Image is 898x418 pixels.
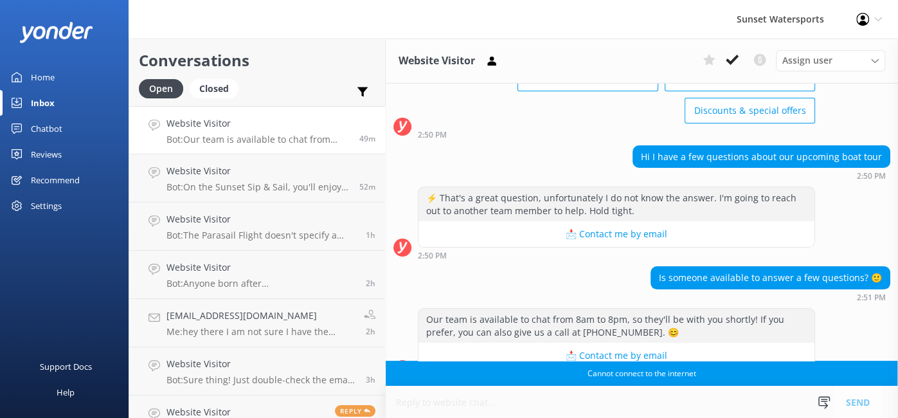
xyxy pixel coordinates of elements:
span: Reply [335,405,375,417]
a: Website VisitorBot:On the Sunset Sip & Sail, you'll enjoy appetizers like jerk chicken sliders, B... [129,154,385,203]
a: [EMAIL_ADDRESS][DOMAIN_NAME]Me:hey there I am not sure I have the correct answer but the office w... [129,299,385,347]
a: Website VisitorBot:Anyone born after [DEMOGRAPHIC_DATA], must take the [US_STATE] Boater Safety T... [129,251,385,299]
div: Oct 11 2025 01:51pm (UTC -05:00) America/Cancun [651,293,890,302]
div: Reviews [31,141,62,167]
a: Closed [190,81,245,95]
p: Bot: Our team is available to chat from 8am to 8pm, so they'll be with you shortly! If you prefer... [166,134,350,145]
div: Open [139,79,183,98]
h4: Website Visitor [166,357,356,371]
span: Oct 11 2025 01:29pm (UTC -05:00) America/Cancun [366,230,375,241]
strong: 2:50 PM [857,172,886,180]
p: Bot: Sure thing! Just double-check the email you used for your reservation. If you still can't fi... [166,374,356,386]
div: Our team is available to chat from 8am to 8pm, so they'll be with you shortly! If you prefer, you... [418,309,814,343]
div: Oct 11 2025 01:50pm (UTC -05:00) America/Cancun [418,130,815,139]
h4: Website Visitor [166,164,350,178]
div: Oct 11 2025 01:50pm (UTC -05:00) America/Cancun [633,171,890,180]
div: Is someone available to answer a few questions? 🙂 [651,267,890,289]
p: Bot: The Parasail Flight doesn't specify a minimum weight requirement for kids, but the combined ... [166,230,356,241]
div: Cannot connect to the internet [386,361,898,386]
h4: Website Visitor [166,260,356,275]
div: Assign User [776,50,885,71]
button: 📩 Contact me by email [418,343,814,368]
a: Open [139,81,190,95]
img: yonder-white-logo.png [19,22,93,43]
span: Oct 11 2025 01:48pm (UTC -05:00) America/Cancun [359,181,375,192]
h2: Conversations [139,48,375,73]
strong: 2:51 PM [857,294,886,302]
div: Oct 11 2025 01:50pm (UTC -05:00) America/Cancun [418,251,815,260]
span: Oct 11 2025 01:51pm (UTC -05:00) America/Cancun [359,133,375,144]
h4: Website Visitor [166,212,356,226]
h4: Website Visitor [166,116,350,131]
div: Support Docs [40,354,92,379]
span: Oct 11 2025 12:21pm (UTC -05:00) America/Cancun [366,278,375,289]
button: 📩 Contact me by email [418,221,814,247]
strong: 2:50 PM [418,252,447,260]
span: Assign user [782,53,832,68]
a: Website VisitorBot:Sure thing! Just double-check the email you used for your reservation. If you ... [129,347,385,395]
p: Bot: Anyone born after [DEMOGRAPHIC_DATA], must take the [US_STATE] Boater Safety Test to operate... [166,278,356,289]
div: Hi I have a few questions about our upcoming boat tour [633,146,890,168]
strong: 2:50 PM [418,131,447,139]
div: Home [31,64,55,90]
button: Discounts & special offers [685,98,815,123]
span: Oct 11 2025 12:13pm (UTC -05:00) America/Cancun [366,326,375,337]
div: Inbox [31,90,55,116]
div: Help [57,379,75,405]
span: Oct 11 2025 11:07am (UTC -05:00) America/Cancun [366,374,375,385]
div: Closed [190,79,238,98]
a: Website VisitorBot:Our team is available to chat from 8am to 8pm, so they'll be with you shortly!... [129,106,385,154]
div: Chatbot [31,116,62,141]
p: Me: hey there I am not sure I have the correct answer but the office will! [PHONE_NUMBER] [166,326,354,338]
a: Website VisitorBot:The Parasail Flight doesn't specify a minimum weight requirement for kids, but... [129,203,385,251]
h4: [EMAIL_ADDRESS][DOMAIN_NAME] [166,309,354,323]
div: Recommend [31,167,80,193]
h3: Website Visitor [399,53,475,69]
div: ⚡ That's a great question, unfortunately I do not know the answer. I'm going to reach out to anot... [418,187,814,221]
p: Bot: On the Sunset Sip & Sail, you'll enjoy appetizers like jerk chicken sliders, BBQ meatballs, ... [166,181,350,193]
div: Settings [31,193,62,219]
